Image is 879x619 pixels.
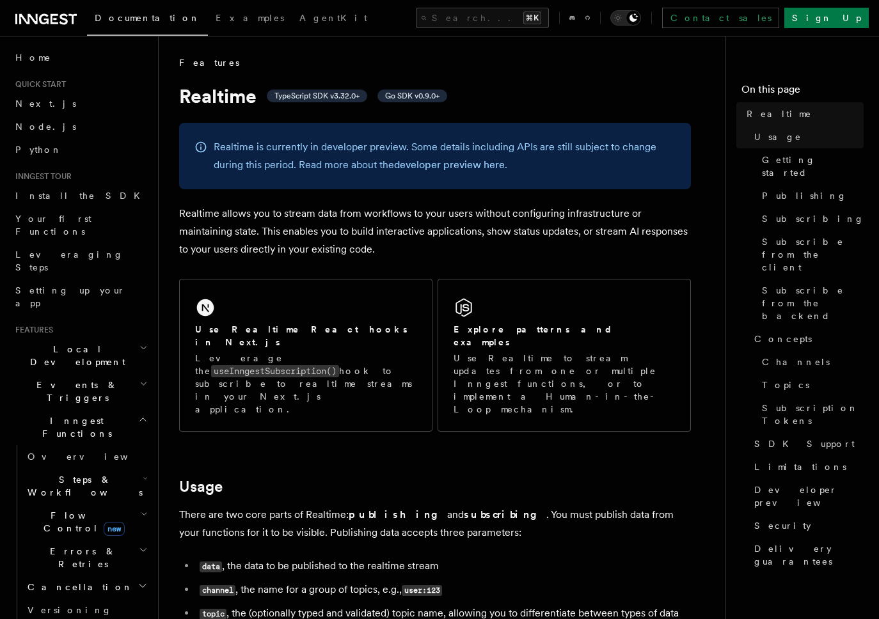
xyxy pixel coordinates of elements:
[10,373,150,409] button: Events & Triggers
[200,561,222,572] code: data
[349,508,447,521] strong: publishing
[274,91,360,101] span: TypeScript SDK v3.32.0+
[292,4,375,35] a: AgentKit
[757,230,864,279] a: Subscribe from the client
[385,91,439,101] span: Go SDK v0.9.0+
[196,557,691,576] li: , the data to be published to the realtime stream
[22,540,150,576] button: Errors & Retries
[195,323,416,349] h2: Use Realtime React hooks in Next.js
[762,212,864,225] span: Subscribing
[10,338,150,373] button: Local Development
[10,379,139,404] span: Events & Triggers
[757,350,864,373] a: Channels
[757,207,864,230] a: Subscribing
[10,92,150,115] a: Next.js
[10,343,139,368] span: Local Development
[762,379,809,391] span: Topics
[299,13,367,23] span: AgentKit
[87,4,208,36] a: Documentation
[15,285,125,308] span: Setting up your app
[104,522,125,536] span: new
[757,373,864,396] a: Topics
[757,279,864,327] a: Subscribe from the backend
[402,585,442,596] code: user:123
[454,323,675,349] h2: Explore patterns and examples
[10,207,150,243] a: Your first Functions
[757,148,864,184] a: Getting started
[22,468,150,504] button: Steps & Workflows
[454,352,675,416] p: Use Realtime to stream updates from one or multiple Inngest functions, or to implement a Human-in...
[22,545,139,570] span: Errors & Retries
[10,409,150,445] button: Inngest Functions
[784,8,869,28] a: Sign Up
[762,284,864,322] span: Subscribe from the backend
[754,130,802,143] span: Usage
[757,184,864,207] a: Publishing
[95,13,200,23] span: Documentation
[754,542,864,568] span: Delivery guarantees
[15,145,62,155] span: Python
[22,576,150,599] button: Cancellation
[749,537,864,573] a: Delivery guarantees
[211,365,339,377] code: useInngestSubscription()
[15,121,76,132] span: Node.js
[22,509,141,535] span: Flow Control
[749,432,864,455] a: SDK Support
[179,478,223,496] a: Usage
[438,279,691,432] a: Explore patterns and examplesUse Realtime to stream updates from one or multiple Inngest function...
[762,402,864,427] span: Subscription Tokens
[10,115,150,138] a: Node.js
[216,13,284,23] span: Examples
[523,12,541,24] kbd: ⌘K
[749,455,864,478] a: Limitations
[28,605,112,615] span: Versioning
[754,460,846,473] span: Limitations
[749,478,864,514] a: Developer preview
[179,279,432,432] a: Use Realtime React hooks in Next.jsLeverage theuseInngestSubscription()hook to subscribe to realt...
[610,10,641,26] button: Toggle dark mode
[749,327,864,350] a: Concepts
[10,184,150,207] a: Install the SDK
[10,325,53,335] span: Features
[10,171,72,182] span: Inngest tour
[754,519,811,532] span: Security
[195,352,416,416] p: Leverage the hook to subscribe to realtime streams in your Next.js application.
[749,514,864,537] a: Security
[762,235,864,274] span: Subscribe from the client
[754,333,812,345] span: Concepts
[15,214,91,237] span: Your first Functions
[394,159,505,171] a: developer preview here
[179,506,691,542] p: There are two core parts of Realtime: and . You must publish data from your functions for it to b...
[15,249,123,272] span: Leveraging Steps
[214,138,676,174] p: Realtime is currently in developer preview. Some details including APIs are still subject to chan...
[15,191,148,201] span: Install the SDK
[749,125,864,148] a: Usage
[22,581,133,593] span: Cancellation
[762,189,847,202] span: Publishing
[762,356,830,368] span: Channels
[741,102,864,125] a: Realtime
[662,8,779,28] a: Contact sales
[416,8,549,28] button: Search...⌘K
[10,414,138,440] span: Inngest Functions
[757,396,864,432] a: Subscription Tokens
[754,437,855,450] span: SDK Support
[22,504,150,540] button: Flow Controlnew
[179,56,239,69] span: Features
[208,4,292,35] a: Examples
[179,84,691,107] h1: Realtime
[200,585,235,596] code: channel
[196,581,691,599] li: , the name for a group of topics, e.g.,
[754,483,864,509] span: Developer preview
[22,445,150,468] a: Overview
[28,451,159,462] span: Overview
[762,153,864,179] span: Getting started
[15,51,51,64] span: Home
[10,138,150,161] a: Python
[15,98,76,109] span: Next.js
[179,205,691,258] p: Realtime allows you to stream data from workflows to your users without configuring infrastructur...
[747,107,812,120] span: Realtime
[10,79,66,90] span: Quick start
[741,82,864,102] h4: On this page
[10,46,150,69] a: Home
